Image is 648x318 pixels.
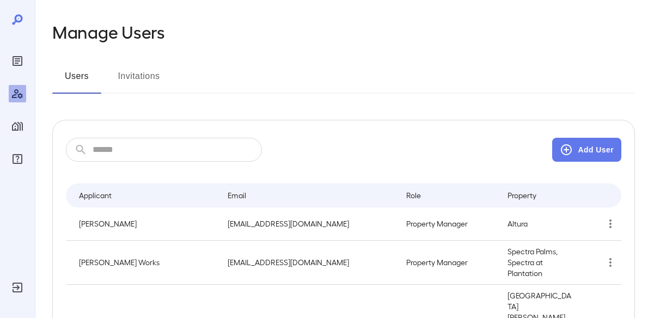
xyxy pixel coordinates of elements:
p: Property Manager [406,218,490,229]
div: Log Out [9,279,26,296]
p: Property Manager [406,257,490,268]
p: [EMAIL_ADDRESS][DOMAIN_NAME] [228,218,389,229]
p: Spectra Palms, Spectra at Plantation [508,246,573,279]
div: Reports [9,52,26,70]
button: Users [52,68,101,94]
p: Altura [508,218,573,229]
div: FAQ [9,150,26,168]
th: Role [398,184,499,207]
h2: Manage Users [52,22,165,41]
th: Email [219,184,398,207]
div: Manage Properties [9,118,26,135]
th: Applicant [66,184,219,207]
p: [PERSON_NAME] [79,218,210,229]
button: Invitations [114,68,163,94]
th: Property [499,184,582,207]
button: Add User [552,138,621,162]
div: Manage Users [9,85,26,102]
p: [EMAIL_ADDRESS][DOMAIN_NAME] [228,257,389,268]
p: [PERSON_NAME] Works [79,257,210,268]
